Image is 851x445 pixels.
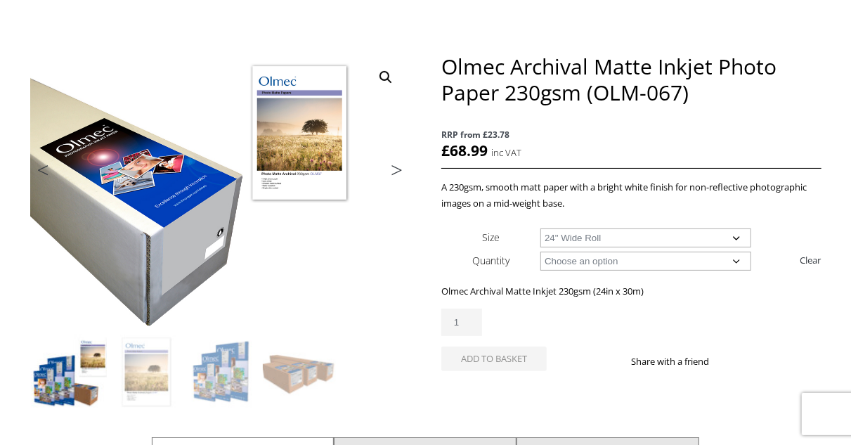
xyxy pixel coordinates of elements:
input: Product quantity [441,309,482,336]
img: facebook sharing button [726,356,737,367]
a: Clear options [800,249,821,271]
label: Quantity [472,254,509,267]
button: Add to basket [441,347,547,371]
label: Size [482,231,500,244]
img: Olmec Archival Matte Inkjet Photo Paper 230gsm (OLM-067) - Image 2 [108,335,184,411]
p: Share with a friend [631,354,726,370]
h1: Olmec Archival Matte Inkjet Photo Paper 230gsm (OLM-067) [441,53,821,105]
bdi: 68.99 [441,141,488,160]
p: A 230gsm, smooth matt paper with a bright white finish for non-reflective photographic images on ... [441,179,821,212]
img: Olmec Archival Matte Inkjet Photo Paper 230gsm (OLM-067) [31,335,107,411]
span: RRP from £23.78 [441,127,821,143]
img: email sharing button [760,356,771,367]
span: £ [441,141,450,160]
img: Olmec Archival Matte Inkjet Photo Paper 230gsm (OLM-067) - Image 3 [186,335,261,411]
a: View full-screen image gallery [373,65,398,90]
img: twitter sharing button [743,356,754,367]
img: Olmec Archival Matte Inkjet Photo Paper 230gsm (OLM-067) - Image 4 [263,335,339,411]
p: Olmec Archival Matte Inkjet 230gsm (24in x 30m) [441,283,821,299]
